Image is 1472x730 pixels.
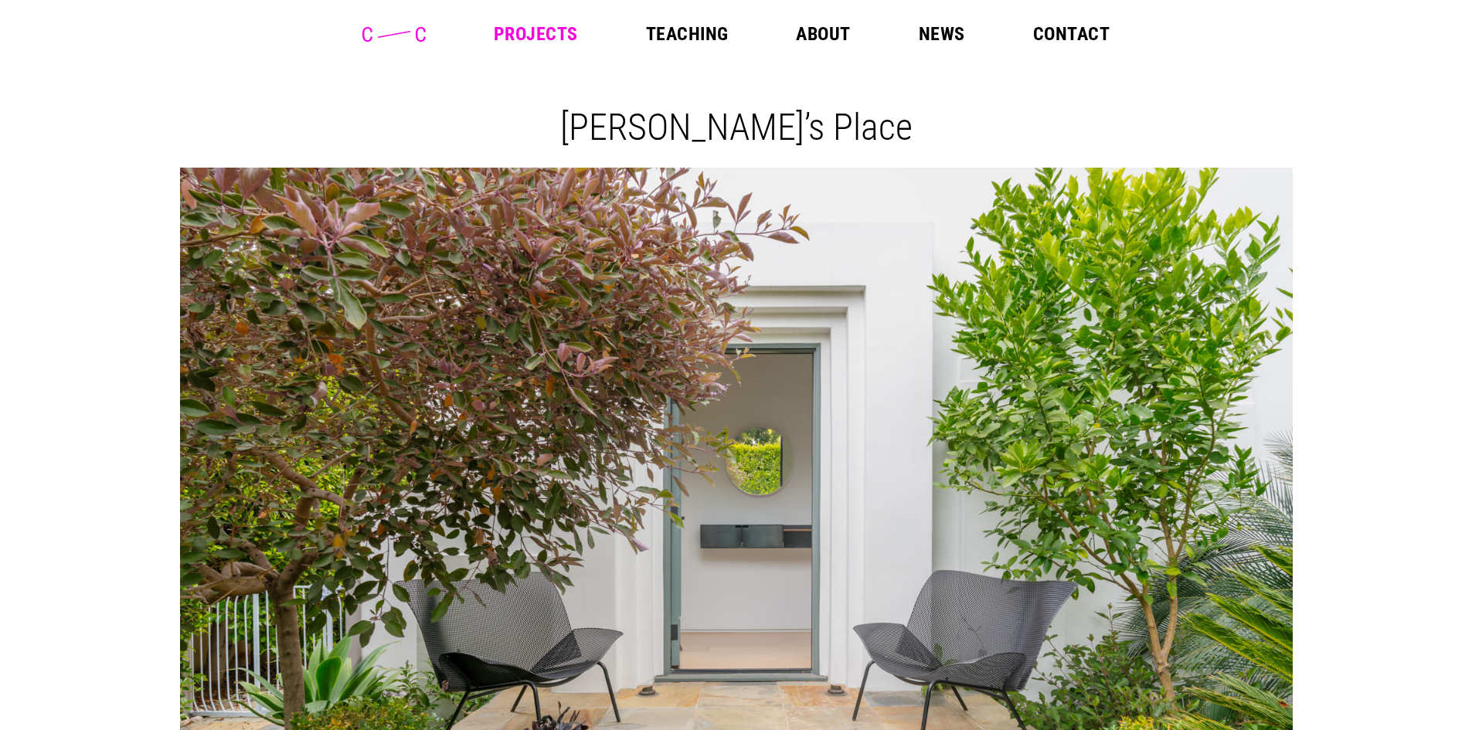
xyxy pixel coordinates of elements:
h1: [PERSON_NAME]’s Place [192,105,1280,149]
a: Projects [494,25,578,43]
a: Contact [1033,25,1110,43]
a: Teaching [646,25,729,43]
a: News [919,25,965,43]
nav: Main Menu [494,25,1110,43]
a: About [796,25,850,43]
